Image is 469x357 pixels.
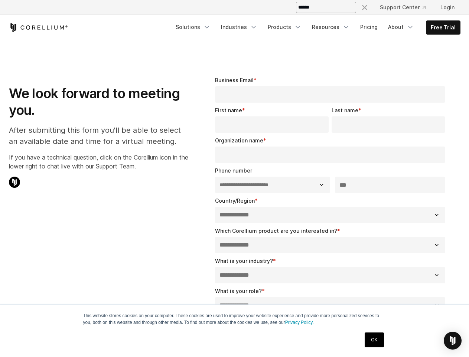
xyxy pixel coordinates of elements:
[9,23,68,32] a: Corellium Home
[9,177,20,188] img: Corellium Chat Icon
[365,332,384,347] a: OK
[215,228,337,234] span: Which Corellium product are you interested in?
[384,20,418,34] a: About
[215,197,255,204] span: Country/Region
[83,312,386,326] p: This website stores cookies on your computer. These cookies are used to improve your website expe...
[444,332,462,350] div: Open Intercom Messenger
[426,21,460,34] a: Free Trial
[215,107,242,113] span: First name
[9,153,188,171] p: If you have a technical question, click on the Corellium icon in the lower right to chat live wit...
[215,258,273,264] span: What is your industry?
[307,20,354,34] a: Resources
[356,20,382,34] a: Pricing
[171,20,460,35] div: Navigation Menu
[215,137,263,144] span: Organization name
[285,320,314,325] a: Privacy Policy.
[216,20,262,34] a: Industries
[358,1,371,14] button: Search
[332,107,358,113] span: Last name
[215,77,254,83] span: Business Email
[9,85,188,119] h1: We look forward to meeting you.
[434,1,460,14] a: Login
[361,1,368,12] div: ×
[263,20,306,34] a: Products
[9,125,188,147] p: After submitting this form you'll be able to select an available date and time for a virtual meet...
[171,20,215,34] a: Solutions
[215,288,262,294] span: What is your role?
[352,1,460,14] div: Navigation Menu
[215,167,252,174] span: Phone number
[374,1,431,14] a: Support Center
